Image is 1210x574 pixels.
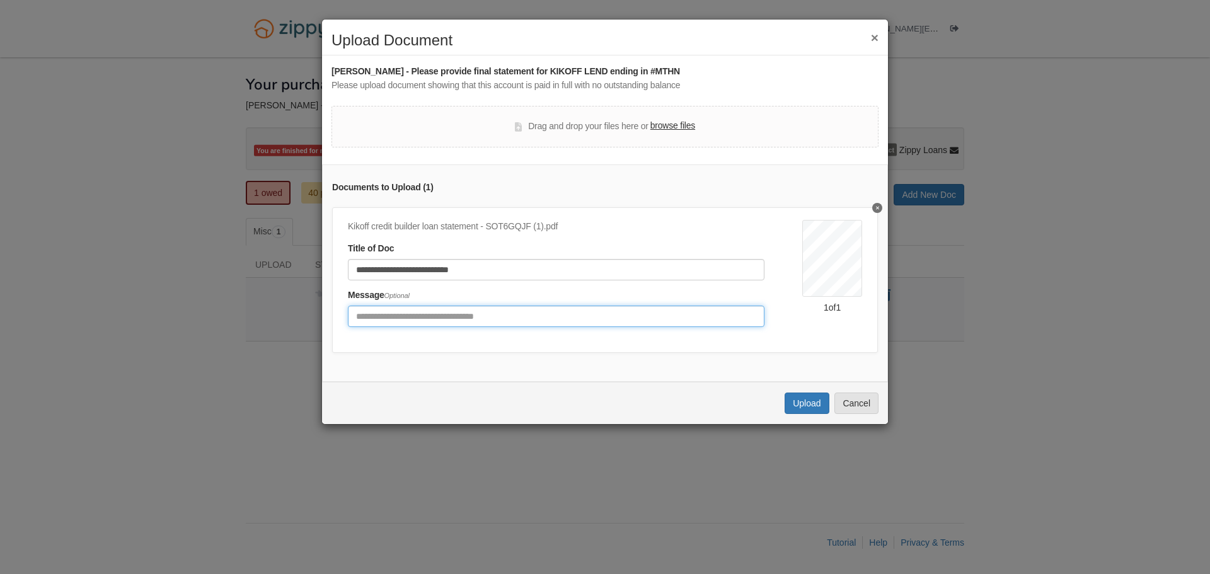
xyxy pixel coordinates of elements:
h2: Upload Document [331,32,879,49]
button: Cancel [834,393,879,414]
div: Documents to Upload ( 1 ) [332,181,878,195]
label: Message [348,289,410,302]
label: Title of Doc [348,242,394,256]
button: Delete Proof KIKOFF is paid in full [872,203,882,213]
div: Please upload document showing that this account is paid in full with no outstanding balance [331,79,879,93]
input: Include any comments on this document [348,306,764,327]
div: Kikoff credit builder loan statement - SOT6GQJF (1).pdf [348,220,764,234]
div: Drag and drop your files here or [515,119,695,134]
div: [PERSON_NAME] - Please provide final statement for KIKOFF LEND ending in #MTHN [331,65,879,79]
span: Optional [384,292,410,299]
div: 1 of 1 [802,301,862,314]
input: Document Title [348,259,764,280]
button: × [871,31,879,44]
label: browse files [650,119,695,133]
button: Upload [785,393,829,414]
